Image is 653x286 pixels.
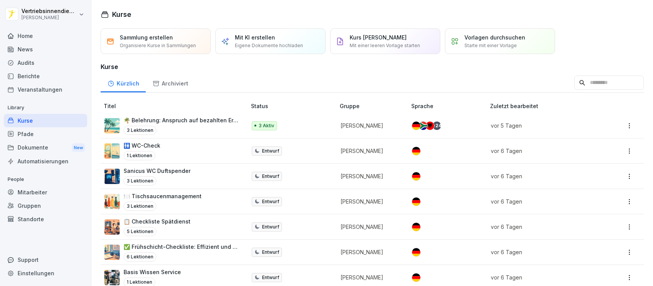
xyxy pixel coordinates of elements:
[350,42,420,49] p: Mit einer leeren Vorlage starten
[104,194,120,209] img: exxdyns72dfwd14hebdly3cp.png
[112,9,131,20] h1: Kurse
[262,274,279,281] p: Entwurf
[412,122,420,130] img: de.svg
[412,197,420,206] img: de.svg
[411,102,487,110] p: Sprache
[491,147,595,155] p: vor 6 Tagen
[124,116,239,124] p: 🌴 Belehrung: Anspruch auf bezahlten Erholungsurlaub und [PERSON_NAME]
[491,172,595,180] p: vor 6 Tagen
[4,69,87,83] a: Berichte
[340,147,399,155] p: [PERSON_NAME]
[4,212,87,226] a: Standorte
[262,249,279,256] p: Entwurf
[4,186,87,199] a: Mitarbeiter
[21,8,77,15] p: Vertriebsinnendienst
[4,83,87,96] a: Veranstaltungen
[124,126,156,135] p: 3 Lektionen
[4,173,87,186] p: People
[262,173,279,180] p: Entwurf
[340,223,399,231] p: [PERSON_NAME]
[124,151,155,160] p: 1 Lektionen
[104,143,120,159] img: v92xrh78m80z1ixos6u0k3dt.png
[124,217,191,225] p: 📋 Checkliste Spätdienst
[72,143,85,152] div: New
[124,167,191,175] p: Sanicus WC Duftspender
[491,223,595,231] p: vor 6 Tagen
[340,273,399,281] p: [PERSON_NAME]
[4,127,87,141] a: Pfade
[124,227,156,236] p: 5 Lektionen
[251,102,337,110] p: Status
[464,42,517,49] p: Starte mit einer Vorlage
[124,252,156,261] p: 6 Lektionen
[412,147,420,155] img: de.svg
[4,56,87,69] a: Audits
[104,169,120,184] img: luuqjhkzcakh9ccac2pz09oo.png
[124,268,181,276] p: Basis Wissen Service
[262,198,279,205] p: Entwurf
[146,73,195,92] a: Archiviert
[4,43,87,56] a: News
[433,122,441,130] div: + 24
[491,248,595,256] p: vor 6 Tagen
[340,197,399,205] p: [PERSON_NAME]
[124,176,156,186] p: 3 Lektionen
[124,192,202,200] p: 🍽️ Tischsaucenmanagement
[104,219,120,235] img: l2h2shijmtm51cczhw7odq98.png
[120,33,173,41] p: Sammlung erstellen
[104,102,248,110] p: Titel
[491,122,595,130] p: vor 5 Tagen
[235,42,303,49] p: Eigene Dokumente hochladen
[104,118,120,133] img: s9mc00x6ussfrb3lxoajtb4r.png
[412,172,420,181] img: de.svg
[4,141,87,155] a: DokumenteNew
[4,102,87,114] p: Library
[4,253,87,266] div: Support
[426,122,434,130] img: al.svg
[235,33,275,41] p: Mit KI erstellen
[262,224,279,230] p: Entwurf
[340,248,399,256] p: [PERSON_NAME]
[124,202,156,211] p: 3 Lektionen
[340,172,399,180] p: [PERSON_NAME]
[4,155,87,168] a: Automatisierungen
[412,223,420,231] img: de.svg
[491,273,595,281] p: vor 6 Tagen
[340,102,408,110] p: Gruppe
[21,15,77,20] p: [PERSON_NAME]
[412,273,420,282] img: de.svg
[4,266,87,280] a: Einstellungen
[412,248,420,256] img: de.svg
[340,122,399,130] p: [PERSON_NAME]
[124,141,160,150] p: 🚻 WC-Check
[491,197,595,205] p: vor 6 Tagen
[262,148,279,155] p: Entwurf
[464,33,525,41] p: Vorlagen durchsuchen
[120,42,196,49] p: Organisiere Kurse in Sammlungen
[419,122,427,130] img: za.svg
[259,122,274,129] p: 3 Aktiv
[124,243,239,251] p: ✅ Frühschicht-Checkliste: Effizient und organisiert starten
[4,114,87,127] a: Kurse
[101,62,644,71] h3: Kurse
[104,270,120,285] img: q0jl4bd5xju9p4hrjzcacmjx.png
[350,33,407,41] p: Kurs [PERSON_NAME]
[4,29,87,43] a: Home
[104,245,120,260] img: kv1piqrsvckxew6wyil21tmn.png
[4,199,87,212] a: Gruppen
[101,73,146,92] a: Kürzlich
[4,141,87,155] div: Dokumente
